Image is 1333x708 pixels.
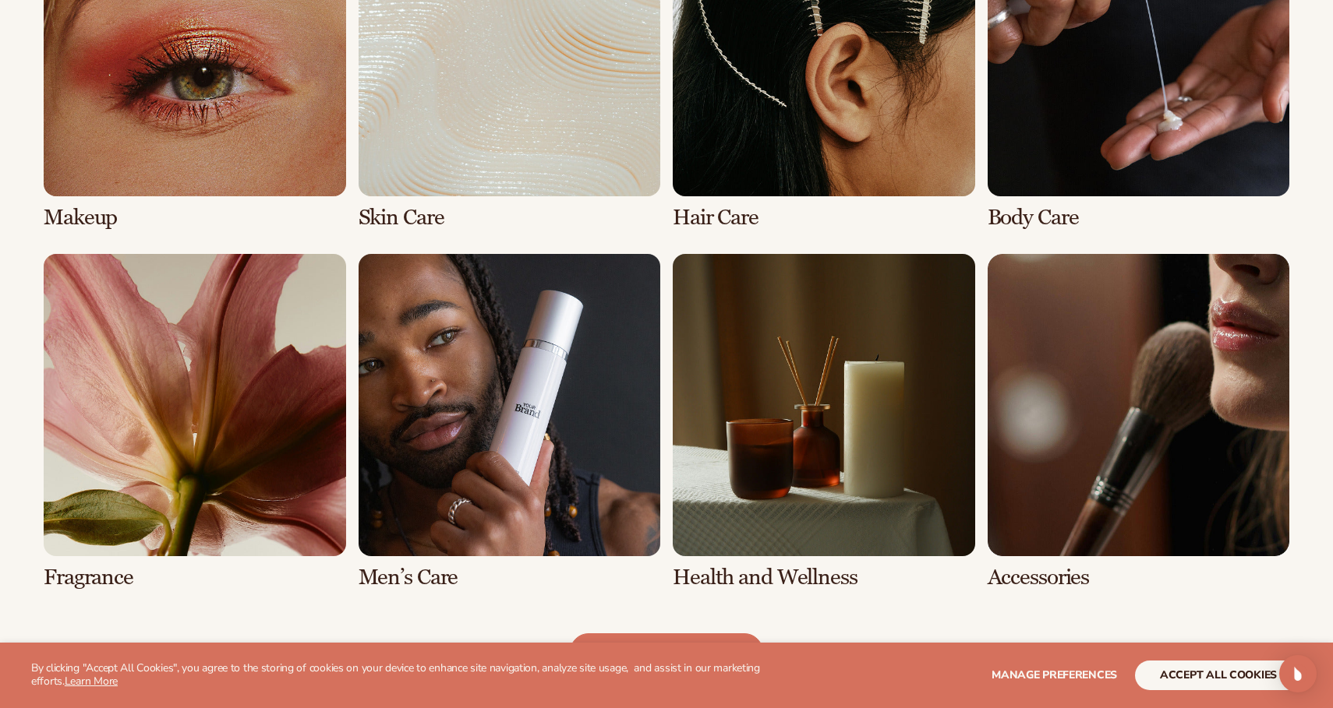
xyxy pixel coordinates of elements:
a: view full catalog [570,633,764,671]
a: Learn More [65,674,118,689]
div: Open Intercom Messenger [1279,655,1317,692]
div: 7 / 8 [673,254,975,589]
div: 5 / 8 [44,254,346,589]
span: Manage preferences [992,667,1117,682]
h3: Skin Care [359,206,661,230]
h3: Makeup [44,206,346,230]
h3: Hair Care [673,206,975,230]
button: Manage preferences [992,660,1117,690]
p: By clicking "Accept All Cookies", you agree to the storing of cookies on your device to enhance s... [31,662,787,689]
div: 6 / 8 [359,254,661,589]
div: 8 / 8 [988,254,1290,589]
h3: Body Care [988,206,1290,230]
button: accept all cookies [1135,660,1302,690]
